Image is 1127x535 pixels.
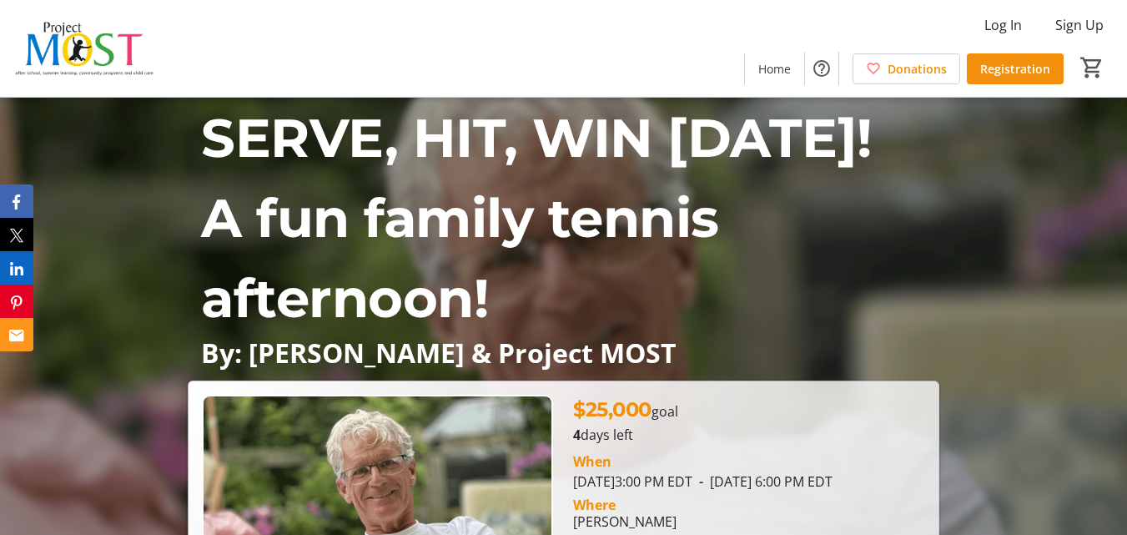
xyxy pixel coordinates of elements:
span: Donations [888,60,947,78]
span: Sign Up [1055,15,1104,35]
span: [DATE] 6:00 PM EDT [692,472,833,491]
span: - [692,472,710,491]
span: [DATE] 3:00 PM EDT [573,472,692,491]
button: Sign Up [1042,12,1117,38]
span: Home [758,60,791,78]
button: Help [805,52,838,85]
button: Cart [1077,53,1107,83]
span: 4 [573,426,581,444]
p: By: [PERSON_NAME] & Project MOST [201,338,926,367]
p: days left [573,425,924,445]
span: Registration [980,60,1050,78]
span: Log In [984,15,1022,35]
div: [PERSON_NAME] [573,512,692,532]
div: Where [573,498,616,512]
p: SERVE, HIT, WIN [DATE]! A fun family tennis afternoon! [201,98,926,338]
a: Donations [853,53,960,84]
span: $25,000 [573,397,652,421]
img: Project MOST Inc.'s Logo [10,7,158,90]
button: Log In [971,12,1035,38]
div: When [573,452,611,472]
a: Home [745,53,804,84]
a: Registration [967,53,1064,84]
p: goal [573,395,678,425]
